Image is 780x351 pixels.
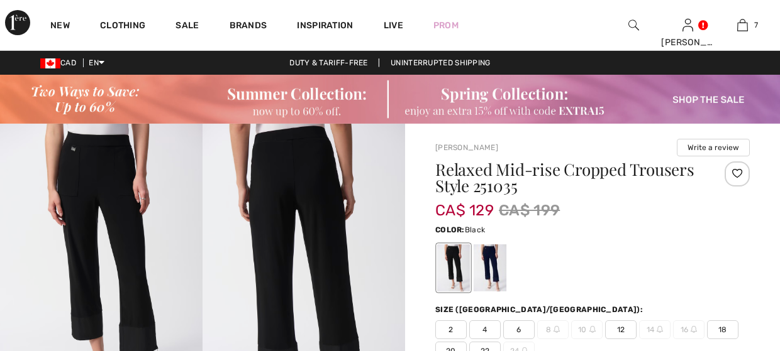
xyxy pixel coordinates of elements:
span: 4 [469,320,501,339]
span: CA$ 199 [499,199,560,222]
img: ring-m.svg [554,326,560,332]
span: 7 [754,19,758,31]
img: My Info [682,18,693,33]
h1: Relaxed Mid-rise Cropped Trousers Style 251035 [435,161,698,194]
a: 7 [716,18,769,33]
a: Prom [433,19,459,32]
div: Midnight Blue [474,244,506,291]
span: 2 [435,320,467,339]
img: Canadian Dollar [40,58,60,68]
span: Black [465,225,486,234]
img: search the website [628,18,639,33]
a: Sign In [682,19,693,31]
a: New [50,20,70,33]
div: [PERSON_NAME] [661,36,715,49]
span: Color: [435,225,465,234]
span: CA$ 129 [435,189,494,219]
span: Inspiration [297,20,353,33]
span: 16 [673,320,705,339]
span: 8 [537,320,569,339]
div: Black [437,244,470,291]
span: EN [89,58,104,67]
a: Clothing [100,20,145,33]
img: ring-m.svg [589,326,596,332]
img: ring-m.svg [691,326,697,332]
img: 1ère Avenue [5,10,30,35]
div: Size ([GEOGRAPHIC_DATA]/[GEOGRAPHIC_DATA]): [435,304,645,315]
a: Brands [230,20,267,33]
a: Live [384,19,403,32]
img: ring-m.svg [657,326,663,332]
a: Sale [175,20,199,33]
span: 12 [605,320,637,339]
button: Write a review [677,139,750,156]
span: 14 [639,320,671,339]
span: 10 [571,320,603,339]
img: My Bag [737,18,748,33]
a: [PERSON_NAME] [435,143,498,152]
span: 18 [707,320,738,339]
span: 6 [503,320,535,339]
span: CAD [40,58,81,67]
